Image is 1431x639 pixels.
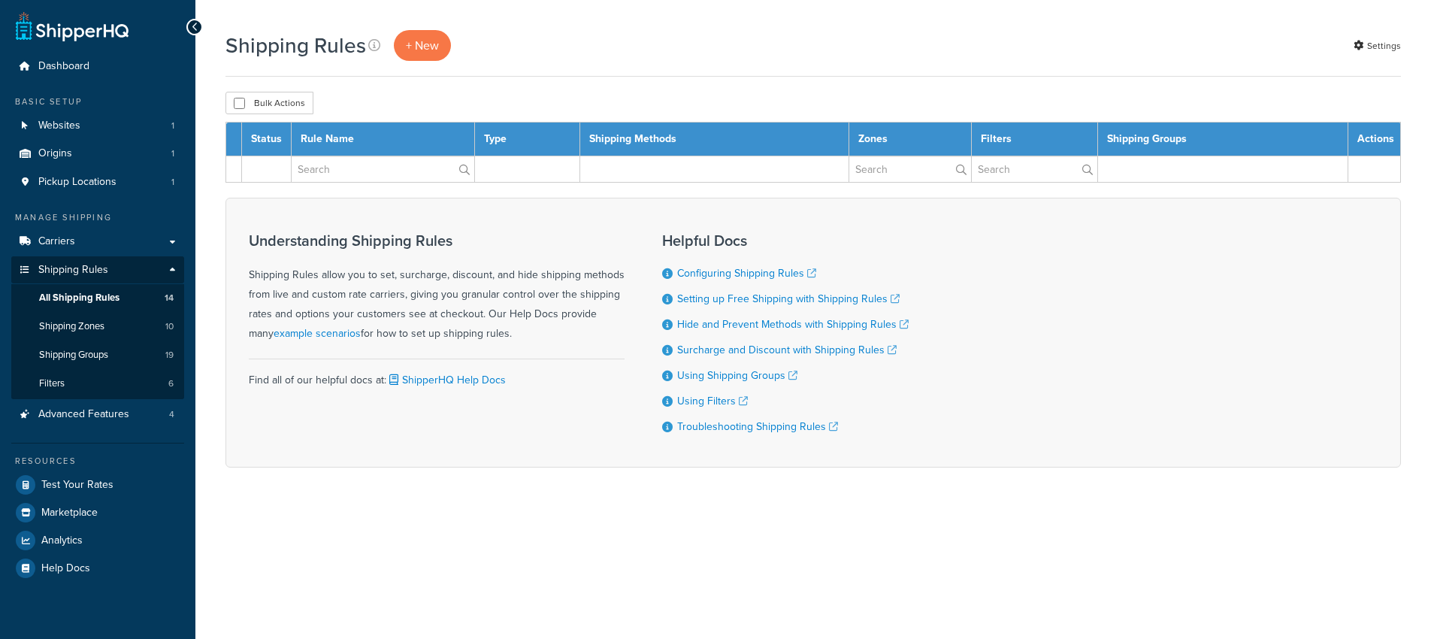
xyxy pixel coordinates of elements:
[11,140,184,168] li: Origins
[1354,35,1401,56] a: Settings
[165,349,174,362] span: 19
[11,95,184,108] div: Basic Setup
[11,499,184,526] a: Marketplace
[11,256,184,399] li: Shipping Rules
[11,168,184,196] a: Pickup Locations 1
[475,123,580,156] th: Type
[16,11,129,41] a: ShipperHQ Home
[11,370,184,398] li: Filters
[11,455,184,468] div: Resources
[274,326,361,341] a: example scenarios
[165,292,174,304] span: 14
[11,555,184,582] a: Help Docs
[41,535,83,547] span: Analytics
[972,156,1097,182] input: Search
[11,168,184,196] li: Pickup Locations
[249,232,625,344] div: Shipping Rules allow you to set, surcharge, discount, and hide shipping methods from live and cus...
[677,265,816,281] a: Configuring Shipping Rules
[677,291,900,307] a: Setting up Free Shipping with Shipping Rules
[579,123,849,156] th: Shipping Methods
[11,341,184,369] li: Shipping Groups
[11,341,184,369] a: Shipping Groups 19
[38,408,129,421] span: Advanced Features
[677,419,838,435] a: Troubleshooting Shipping Rules
[11,284,184,312] li: All Shipping Rules
[249,232,625,249] h3: Understanding Shipping Rules
[11,256,184,284] a: Shipping Rules
[225,31,366,60] h1: Shipping Rules
[386,372,506,388] a: ShipperHQ Help Docs
[225,92,313,114] button: Bulk Actions
[168,377,174,390] span: 6
[11,313,184,341] li: Shipping Zones
[11,284,184,312] a: All Shipping Rules 14
[41,479,113,492] span: Test Your Rates
[849,123,972,156] th: Zones
[292,123,475,156] th: Rule Name
[11,370,184,398] a: Filters 6
[169,408,174,421] span: 4
[849,156,971,182] input: Search
[11,140,184,168] a: Origins 1
[38,60,89,73] span: Dashboard
[41,507,98,519] span: Marketplace
[39,377,65,390] span: Filters
[11,53,184,80] a: Dashboard
[11,112,184,140] li: Websites
[11,527,184,554] a: Analytics
[38,176,116,189] span: Pickup Locations
[38,264,108,277] span: Shipping Rules
[292,156,474,182] input: Search
[171,120,174,132] span: 1
[1348,123,1401,156] th: Actions
[41,562,90,575] span: Help Docs
[1097,123,1348,156] th: Shipping Groups
[11,313,184,341] a: Shipping Zones 10
[38,120,80,132] span: Websites
[39,320,104,333] span: Shipping Zones
[972,123,1098,156] th: Filters
[662,232,909,249] h3: Helpful Docs
[242,123,292,156] th: Status
[38,147,72,160] span: Origins
[11,112,184,140] a: Websites 1
[677,342,897,358] a: Surcharge and Discount with Shipping Rules
[11,228,184,256] a: Carriers
[249,359,625,390] div: Find all of our helpful docs at:
[39,292,120,304] span: All Shipping Rules
[677,368,797,383] a: Using Shipping Groups
[38,235,75,248] span: Carriers
[39,349,108,362] span: Shipping Groups
[171,147,174,160] span: 1
[677,393,748,409] a: Using Filters
[394,30,451,61] a: + New
[11,211,184,224] div: Manage Shipping
[406,37,439,54] span: + New
[11,471,184,498] a: Test Your Rates
[677,316,909,332] a: Hide and Prevent Methods with Shipping Rules
[165,320,174,333] span: 10
[11,401,184,429] a: Advanced Features 4
[171,176,174,189] span: 1
[11,401,184,429] li: Advanced Features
